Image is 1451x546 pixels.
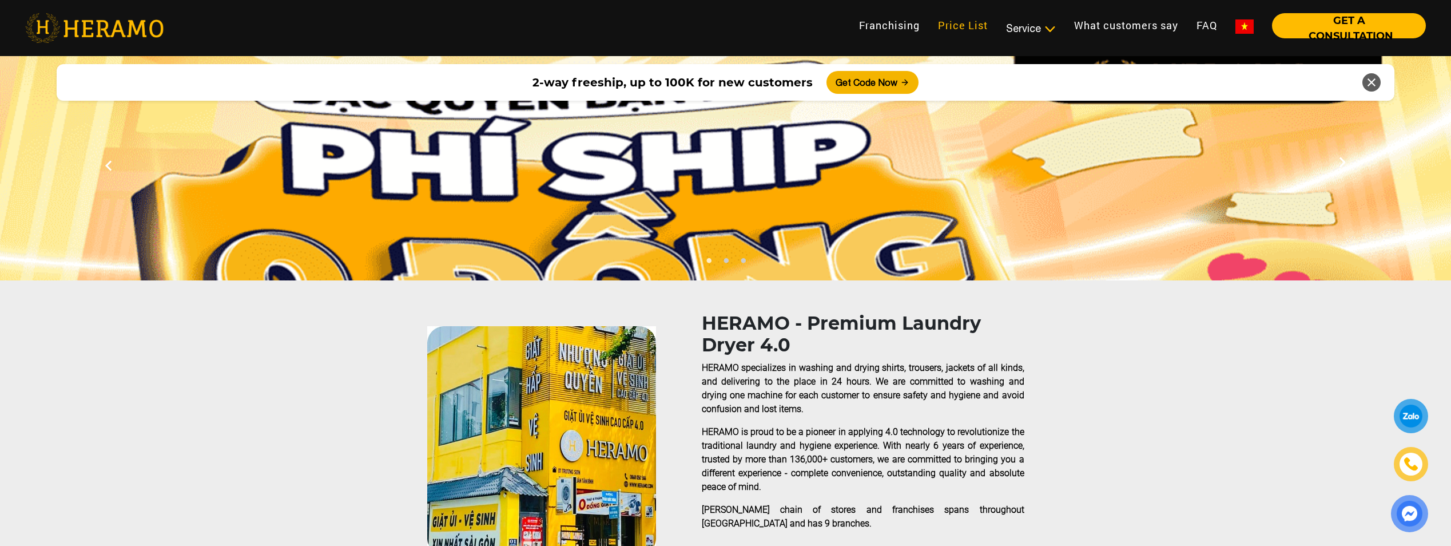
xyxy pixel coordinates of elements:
[720,258,732,269] button: 2
[25,13,164,43] img: heramo-logo.png
[850,13,929,38] a: Franchising
[702,425,1024,494] p: HERAMO is proud to be a pioneer in applying 4.0 technology to revolutionize the traditional laund...
[702,312,1024,357] h1: HERAMO - Premium Laundry Dryer 4.0
[702,361,1024,416] p: HERAMO specializes in washing and drying shirts, trousers, jackets of all kinds, and delivering t...
[1006,22,1041,34] font: Service
[702,503,1024,531] p: [PERSON_NAME] chain of stores and franchises spans throughout [GEOGRAPHIC_DATA] and has 9 branches.
[1065,13,1187,38] a: What customers say
[836,76,897,89] font: Get Code Now
[1272,13,1426,38] button: GET A CONSULTATION
[1263,31,1426,41] a: GET A CONSULTATION
[929,13,997,38] a: Price List
[532,74,813,91] span: 2-way freeship, up to 100K for new customers
[1187,13,1226,38] a: FAQ
[737,258,749,269] button: 3
[1044,23,1056,35] img: subToggleIcon
[1394,447,1428,481] a: phone-icon
[703,258,714,269] button: 1
[1235,19,1254,34] img: vn-flag.png
[826,71,919,94] button: Get Code Now
[1404,457,1418,471] img: phone-icon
